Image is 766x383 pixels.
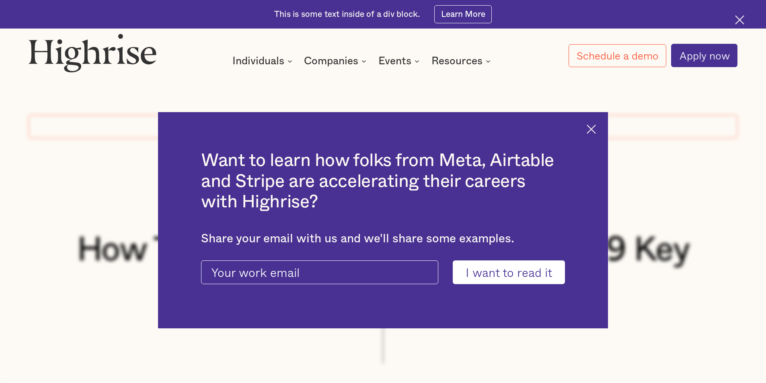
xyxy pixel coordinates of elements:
[453,260,565,285] input: I want to read it
[201,260,565,285] form: current-ascender-blog-article-modal-form
[201,260,438,285] input: Your work email
[569,44,667,67] a: Schedule a demo
[304,56,358,66] div: Companies
[735,15,744,25] img: Cross icon
[232,56,295,66] div: Individuals
[587,125,596,134] img: Cross icon
[431,56,493,66] div: Resources
[304,56,369,66] div: Companies
[274,9,420,20] div: This is some text inside of a div block.
[29,33,156,72] img: Highrise logo
[671,44,737,67] a: Apply now
[201,150,565,213] h2: Want to learn how folks from Meta, Airtable and Stripe are accelerating their careers with Highrise?
[201,232,565,246] div: Share your email with us and we'll share some examples.
[378,56,411,66] div: Events
[378,56,422,66] div: Events
[431,56,483,66] div: Resources
[434,5,492,23] a: Learn More
[232,56,284,66] div: Individuals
